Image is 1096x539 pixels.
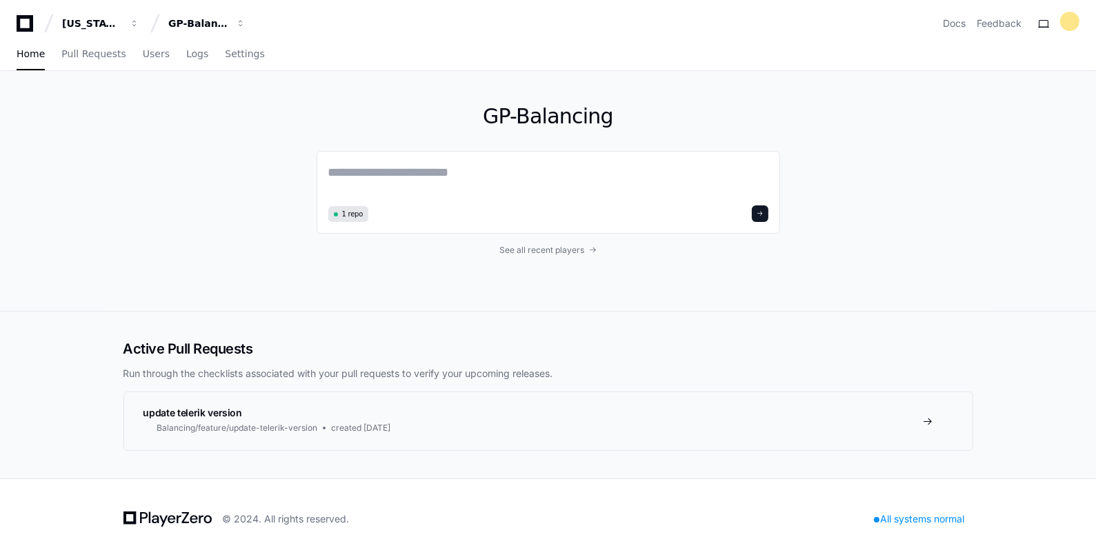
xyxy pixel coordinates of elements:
span: Pull Requests [61,50,126,58]
span: See all recent players [499,245,584,256]
a: update telerik versionBalancing/feature/update-telerik-versioncreated [DATE] [124,392,973,450]
div: [US_STATE] Pacific [62,17,121,30]
div: © 2024. All rights reserved. [223,512,350,526]
a: See all recent players [317,245,780,256]
span: Users [143,50,170,58]
span: Home [17,50,45,58]
div: All systems normal [866,509,973,529]
a: Pull Requests [61,39,126,70]
a: Docs [943,17,966,30]
button: GP-Balancing [163,11,251,36]
span: Settings [225,50,264,58]
h1: GP-Balancing [317,104,780,129]
p: Run through the checklists associated with your pull requests to verify your upcoming releases. [123,367,973,380]
button: [US_STATE] Pacific [57,11,145,36]
span: 1 repo [342,209,363,219]
span: update telerik version [143,407,242,418]
div: GP-Balancing [168,17,228,30]
span: Balancing/feature/update-telerik-version [157,423,318,434]
span: Logs [186,50,208,58]
button: Feedback [977,17,1022,30]
span: created [DATE] [332,423,391,434]
a: Home [17,39,45,70]
h2: Active Pull Requests [123,339,973,358]
a: Users [143,39,170,70]
a: Settings [225,39,264,70]
a: Logs [186,39,208,70]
